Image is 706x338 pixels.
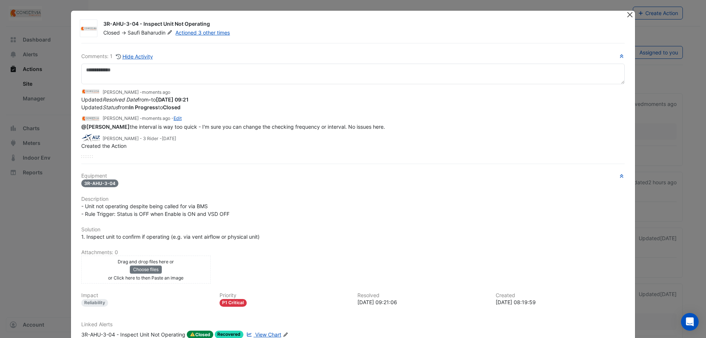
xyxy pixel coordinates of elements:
span: 2025-09-09 08:19:59 [162,136,176,141]
button: Choose files [130,266,162,274]
small: [PERSON_NAME] - [103,89,170,96]
span: View Chart [255,331,281,338]
span: manuel.margelis@cimenviro.com [CIM] [81,124,130,130]
strong: In Progress [129,104,158,110]
h6: Created [496,292,625,299]
div: Reliability [81,299,108,307]
div: Comments: 1 [81,52,153,61]
span: Saufi [128,29,140,36]
span: Baharudin [141,29,174,36]
strong: Closed [163,104,181,110]
img: Conservia [81,88,100,96]
a: Actioned 3 other times [175,29,230,36]
div: [DATE] 08:19:59 [496,298,625,306]
strong: - [149,96,151,103]
span: 2025-09-11 09:21:00 [142,115,170,121]
img: Conservia [80,25,97,32]
em: Status [103,104,118,110]
img: Conservia [81,114,100,122]
h6: Solution [81,227,625,233]
h6: Equipment [81,173,625,179]
h6: Priority [220,292,349,299]
span: -> [121,29,126,36]
span: - Unit not operating despite being called for via BMS - Rule Trigger: Status is OFF when Enable i... [81,203,229,217]
span: 2025-09-11 09:21:06 [142,89,170,95]
h6: Linked Alerts [81,321,625,328]
span: Updated from to [81,104,181,110]
button: Close [626,11,634,18]
h6: Resolved [357,292,487,299]
strong: 2025-09-11 09:21:06 [156,96,189,103]
img: Australis Facilities Management [81,134,100,142]
button: Hide Activity [115,52,153,61]
span: Updated from to [81,96,189,103]
h6: Description [81,196,625,202]
span: the interval is way too quick - I'm sure you can change the checking frequency or interval. No is... [81,124,385,130]
span: 1. Inspect unit to confirm if operating (e.g. via vent airflow or physical unit) [81,234,260,240]
fa-icon: Edit Linked Alerts [283,332,288,338]
a: Edit [174,115,182,121]
span: 3R-AHU-3-04 [81,179,118,187]
h6: Attachments: 0 [81,249,625,256]
small: [PERSON_NAME] - - [103,115,182,122]
span: Closed [103,29,120,36]
div: Open Intercom Messenger [681,313,699,331]
em: Resolved Date [103,96,138,103]
small: or Click here to then Paste an image [108,275,183,281]
small: [PERSON_NAME] - 3 Rider - [103,135,176,142]
div: P1 Critical [220,299,247,307]
h6: Impact [81,292,211,299]
div: [DATE] 09:21:06 [357,298,487,306]
span: Created the Action [81,143,126,149]
small: Drag and drop files here or [118,259,174,264]
div: 3R-AHU-3-04 - Inspect Unit Not Operating [103,20,617,29]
